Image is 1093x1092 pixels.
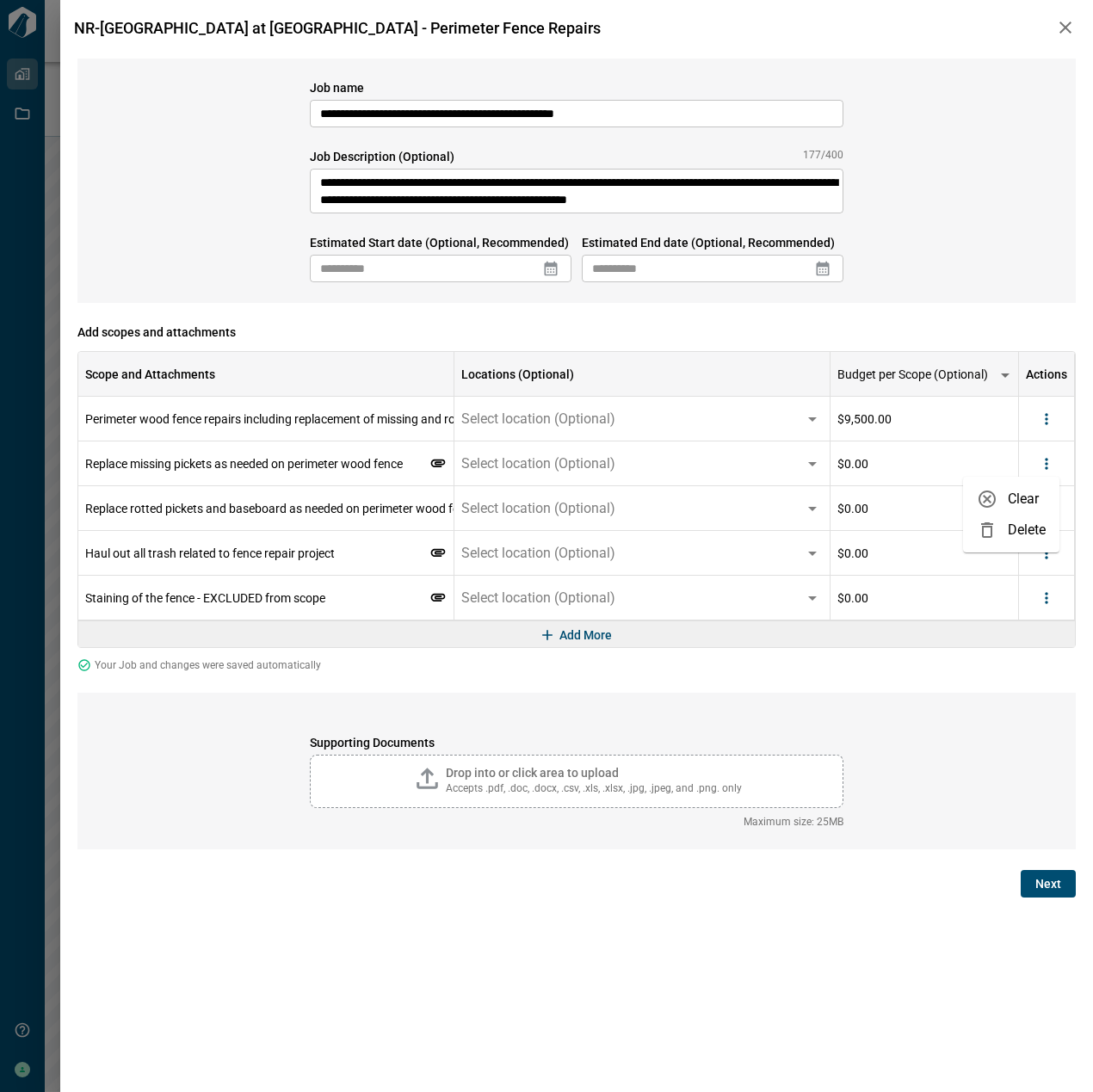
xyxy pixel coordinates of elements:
div: Locations (Optional) [461,352,574,397]
button: more [1034,540,1059,566]
span: Staining of the fence - EXCLUDED from scope [85,591,325,605]
span: Job name [310,79,843,96]
span: $0.00 [837,589,868,607]
ul: more [963,477,1059,552]
span: Perimeter wood fence repairs including replacement of missing and rotted pickets and baseboard as... [85,412,658,426]
span: Estimated End date (Optional, Recommended) [582,234,843,251]
span: $9,500.00 [837,410,892,428]
button: Next [1021,870,1076,898]
li: Delete [963,515,1059,546]
span: Select location (Optional) [461,410,615,428]
span: Select location (Optional) [461,589,615,607]
span: Select location (Optional) [461,455,615,472]
div: Actions [1026,352,1067,397]
span: Estimated Start date (Optional, Recommended) [310,234,571,251]
button: Add More [535,621,619,649]
span: $0.00 [837,500,868,517]
div: Scope and Attachments [85,352,215,397]
span: Next [1035,875,1061,892]
div: Scope and Attachments [78,352,454,397]
span: Maximum size: 25MB [310,815,843,829]
span: Add scopes and attachments [77,324,1076,341]
span: NR-[GEOGRAPHIC_DATA] at [GEOGRAPHIC_DATA] - Perimeter Fence Repairs [71,19,601,37]
span: $0.00 [837,455,868,472]
span: Budget per Scope (Optional) [837,366,988,383]
span: Your Job and changes were saved automatically [95,658,321,672]
div: Actions [1019,352,1075,397]
span: Replace rotted pickets and baseboard as needed on perimeter wood fence [85,502,478,515]
span: Supporting Documents [310,734,843,751]
li: Clear [963,484,1059,515]
button: more [1034,585,1059,611]
button: more [1034,451,1059,477]
span: Replace missing pickets as needed on perimeter wood fence [85,457,403,471]
span: Drop into or click area to upload [446,766,619,780]
span: $0.00 [837,545,868,562]
span: Accepts .pdf, .doc, .docx, .csv, .xls, .xlsx, .jpg, .jpeg, and .png. only [446,781,742,795]
span: Select location (Optional) [461,500,615,517]
span: Haul out all trash related to fence repair project [85,546,335,560]
span: Job Description (Optional) [310,148,454,165]
span: 177/400 [803,148,843,165]
button: more [1034,406,1059,432]
button: more [988,358,1022,392]
span: Select location (Optional) [461,545,615,562]
span: Add More [559,626,612,644]
div: Locations (Optional) [454,352,831,397]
